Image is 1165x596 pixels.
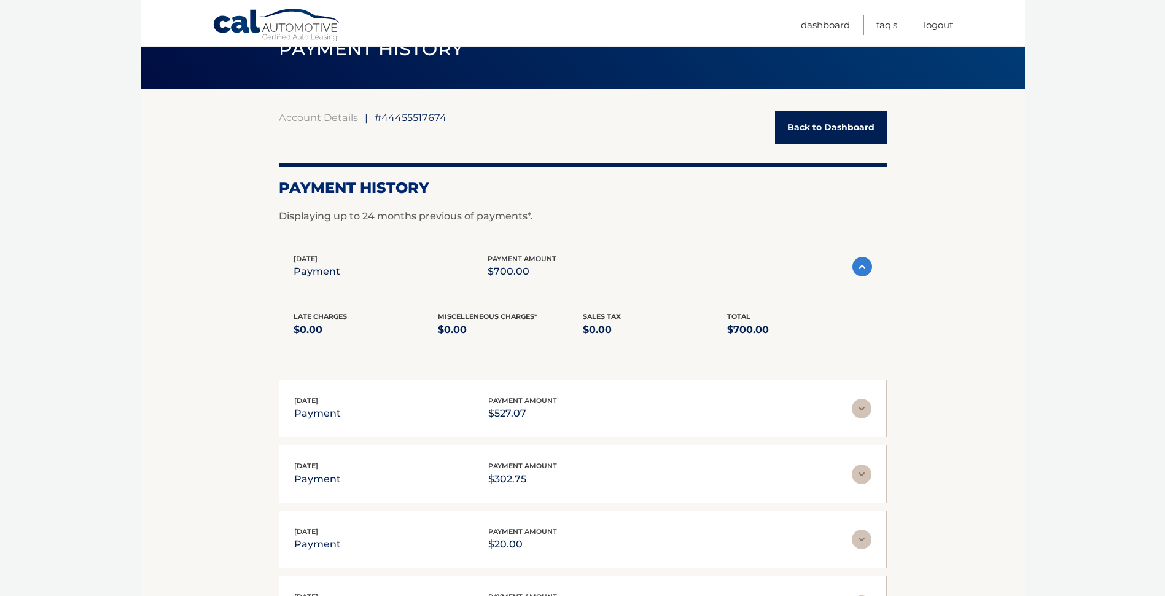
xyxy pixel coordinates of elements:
p: payment [294,471,341,488]
span: | [365,111,368,124]
span: [DATE] [294,461,318,470]
p: $700.00 [727,321,872,339]
span: payment amount [488,396,557,405]
a: Dashboard [801,15,850,35]
span: Late Charges [294,312,347,321]
a: Cal Automotive [212,8,341,44]
img: accordion-rest.svg [852,530,871,549]
p: payment [294,536,341,553]
a: Back to Dashboard [775,111,887,144]
a: Logout [924,15,953,35]
p: Displaying up to 24 months previous of payments*. [279,209,887,224]
span: payment amount [488,254,556,263]
img: accordion-active.svg [852,257,872,276]
span: [DATE] [294,527,318,536]
a: FAQ's [876,15,897,35]
span: payment amount [488,461,557,470]
span: PAYMENT HISTORY [279,37,464,60]
span: [DATE] [294,396,318,405]
p: $302.75 [488,471,557,488]
span: Total [727,312,750,321]
p: $527.07 [488,405,557,422]
span: #44455517674 [375,111,446,124]
span: [DATE] [294,254,318,263]
p: $0.00 [294,321,438,339]
span: Miscelleneous Charges* [438,312,537,321]
p: $20.00 [488,536,557,553]
span: Sales Tax [583,312,621,321]
p: $700.00 [488,263,556,280]
p: $0.00 [438,321,583,339]
a: Account Details [279,111,358,124]
p: payment [294,405,341,422]
p: $0.00 [583,321,728,339]
p: payment [294,263,340,280]
img: accordion-rest.svg [852,465,871,484]
img: accordion-rest.svg [852,399,871,418]
span: payment amount [488,527,557,536]
h2: Payment History [279,179,887,197]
